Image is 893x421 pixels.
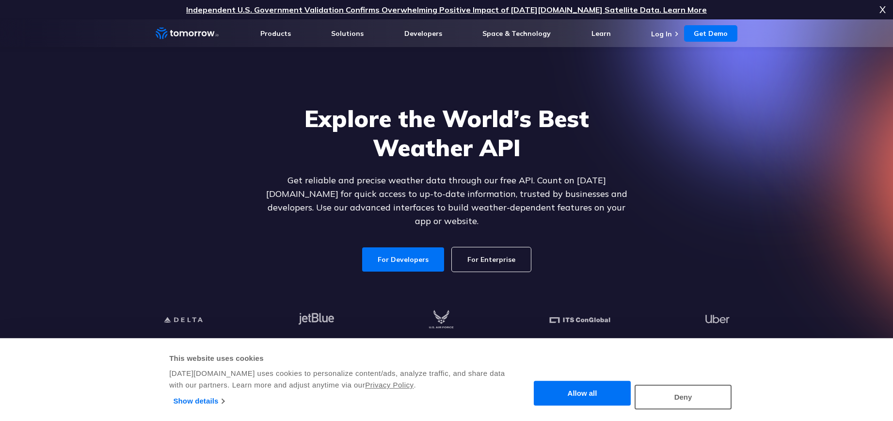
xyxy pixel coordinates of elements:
button: Deny [635,385,732,409]
a: Home link [156,26,219,41]
a: Developers [404,29,442,38]
a: For Developers [362,247,444,272]
a: Solutions [331,29,364,38]
div: This website uses cookies [169,353,506,364]
a: Privacy Policy [365,381,414,389]
a: Get Demo [684,25,737,42]
a: Show details [174,394,224,408]
p: Get reliable and precise weather data through our free API. Count on [DATE][DOMAIN_NAME] for quic... [259,174,634,228]
a: Independent U.S. Government Validation Confirms Overwhelming Positive Impact of [DATE][DOMAIN_NAM... [186,5,707,15]
div: [DATE][DOMAIN_NAME] uses cookies to personalize content/ads, analyze traffic, and share data with... [169,368,506,391]
h1: Explore the World’s Best Weather API [259,104,634,162]
a: Learn [591,29,611,38]
a: Space & Technology [482,29,551,38]
button: Allow all [534,381,631,406]
a: For Enterprise [452,247,531,272]
a: Products [260,29,291,38]
a: Log In [651,30,672,38]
